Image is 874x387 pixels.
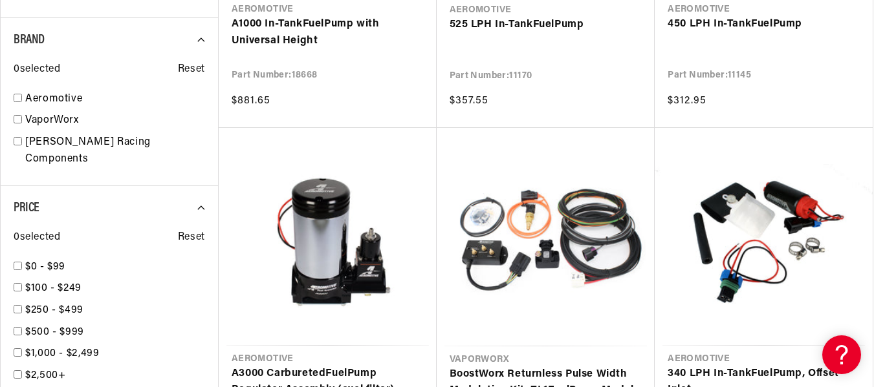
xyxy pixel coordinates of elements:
span: $500 - $999 [25,327,84,337]
a: 525 LPH In-TankFuelPump [450,17,642,34]
a: 450 LPH In-TankFuelPump [668,16,860,33]
span: Brand [14,34,45,47]
span: $0 - $99 [25,262,65,272]
a: VaporWorx [25,112,205,129]
span: Reset [178,229,205,246]
span: $1,000 - $2,499 [25,348,100,359]
span: Price [14,202,39,214]
span: 0 selected [14,61,60,78]
span: $250 - $499 [25,305,83,315]
a: Aeromotive [25,91,205,108]
span: $2,500+ [25,370,65,381]
a: [PERSON_NAME] Racing Components [25,134,205,167]
span: $100 - $249 [25,283,82,293]
a: A1000 In-TankFuelPump with Universal Height [232,16,424,49]
span: 0 selected [14,229,60,246]
span: Reset [178,61,205,78]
